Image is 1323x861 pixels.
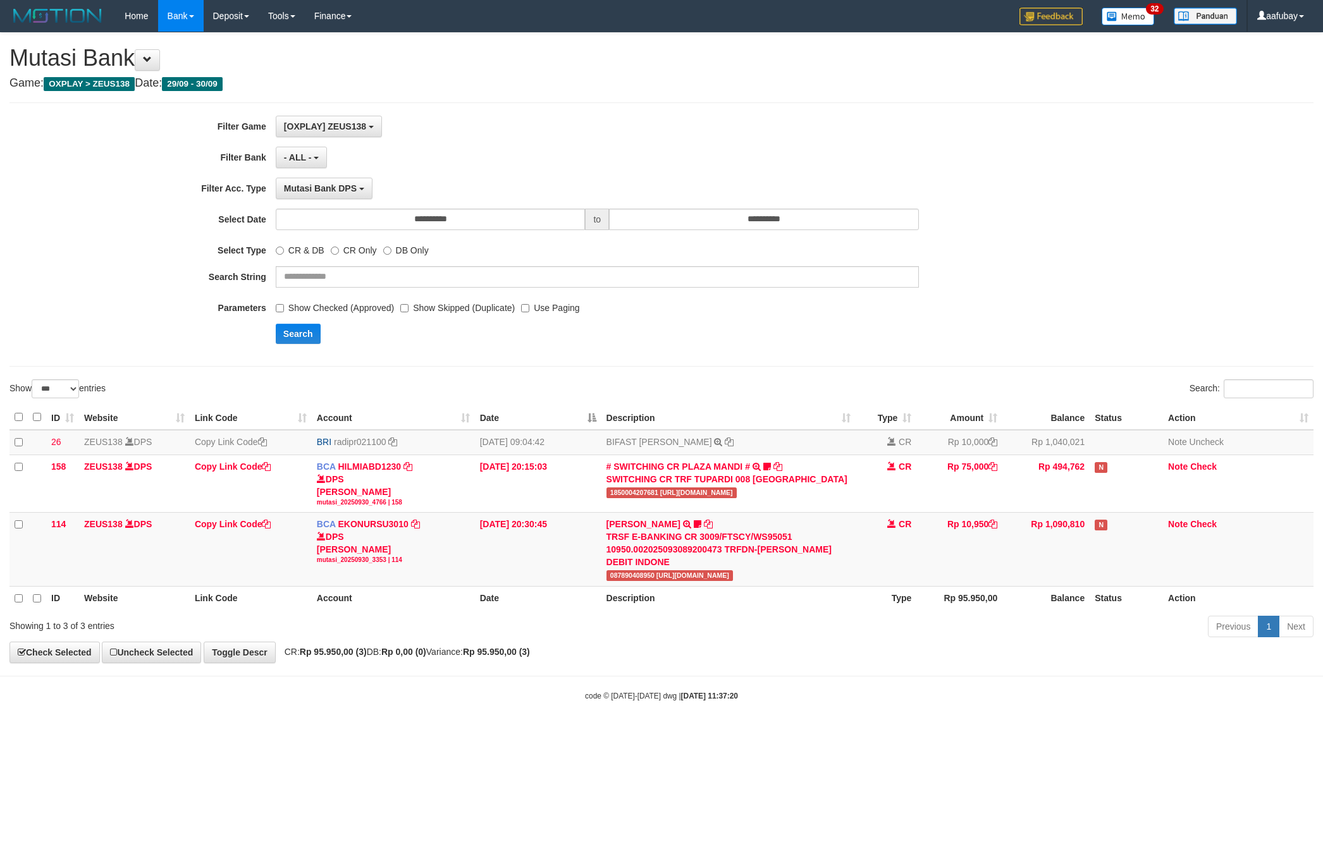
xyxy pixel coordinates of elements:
[300,647,367,657] strong: Rp 95.950,00 (3)
[195,519,271,529] a: Copy Link Code
[317,437,331,447] span: BRI
[606,519,680,529] a: [PERSON_NAME]
[1258,616,1279,637] a: 1
[204,642,276,663] a: Toggle Descr
[1095,520,1107,530] span: Has Note
[521,297,579,314] label: Use Paging
[899,519,911,529] span: CR
[916,455,1002,512] td: Rp 75,000
[338,461,401,472] a: HILMIABD1230
[276,147,327,168] button: - ALL -
[521,304,529,312] input: Use Paging
[284,183,357,193] span: Mutasi Bank DPS
[463,647,530,657] strong: Rp 95.950,00 (3)
[79,405,190,430] th: Website: activate to sort column ascending
[312,405,475,430] th: Account: activate to sort column ascending
[1168,519,1188,529] a: Note
[51,437,61,447] span: 26
[276,247,284,255] input: CR & DB
[79,455,190,512] td: DPS
[1174,8,1237,25] img: panduan.png
[9,642,100,663] a: Check Selected
[1163,405,1314,430] th: Action: activate to sort column ascending
[988,461,997,472] a: Copy Rp 75,000 to clipboard
[1279,616,1314,637] a: Next
[1168,437,1187,447] a: Note
[9,6,106,25] img: MOTION_logo.png
[1163,587,1314,611] th: Action
[284,152,312,162] span: - ALL -
[1190,461,1217,472] a: Check
[1102,8,1155,25] img: Button%20Memo.svg
[51,519,66,529] span: 114
[606,530,851,568] div: TRSF E-BANKING CR 3009/FTSCY/WS95051 10950.002025093089200473 TRFDN-[PERSON_NAME] DEBIT INDONE
[585,209,609,230] span: to
[195,437,267,447] a: Copy Link Code
[32,379,79,398] select: Showentries
[916,587,1002,611] th: Rp 95.950,00
[1002,405,1090,430] th: Balance
[312,587,475,611] th: Account
[988,437,997,447] a: Copy Rp 10,000 to clipboard
[1190,437,1224,447] a: Uncheck
[84,519,123,529] a: ZEUS138
[381,647,426,657] strong: Rp 0,00 (0)
[276,116,382,137] button: [OXPLAY] ZEUS138
[190,587,312,611] th: Link Code
[606,473,851,485] div: SWITCHING CR TRF TUPARDI 008 [GEOGRAPHIC_DATA]
[1168,461,1188,472] a: Note
[79,587,190,611] th: Website
[403,461,412,472] a: Copy HILMIABD1230 to clipboard
[601,587,856,611] th: Description
[9,614,542,632] div: Showing 1 to 3 of 3 entries
[331,247,339,255] input: CR Only
[276,297,394,314] label: Show Checked (Approved)
[1190,379,1314,398] label: Search:
[317,461,336,472] span: BCA
[899,437,911,447] span: CR
[276,304,284,312] input: Show Checked (Approved)
[475,430,601,455] td: [DATE] 09:04:42
[1090,587,1163,611] th: Status
[388,437,397,447] a: Copy radipr021100 to clipboard
[988,519,997,529] a: Copy Rp 10,950 to clipboard
[585,692,738,700] small: code © [DATE]-[DATE] dwg |
[899,461,911,472] span: CR
[1002,587,1090,611] th: Balance
[190,405,312,430] th: Link Code: activate to sort column ascending
[276,240,324,257] label: CR & DB
[46,405,79,430] th: ID: activate to sort column ascending
[79,513,190,587] td: DPS
[278,647,530,657] span: CR: DB: Variance:
[46,587,79,611] th: ID
[51,461,66,472] span: 158
[338,519,408,529] a: EKONURSU3010
[331,240,377,257] label: CR Only
[102,642,201,663] a: Uncheck Selected
[606,570,734,581] span: 087890408950 [URL][DOMAIN_NAME]
[601,405,856,430] th: Description: activate to sort column ascending
[1090,405,1163,430] th: Status
[475,513,601,587] td: [DATE] 20:30:45
[195,461,271,472] a: Copy Link Code
[1019,8,1083,25] img: Feedback.jpg
[1146,3,1163,15] span: 32
[856,405,916,430] th: Type: activate to sort column ascending
[9,46,1314,71] h1: Mutasi Bank
[725,437,734,447] a: Copy BIFAST ERIKA S PAUN to clipboard
[1002,430,1090,455] td: Rp 1,040,021
[681,692,738,700] strong: [DATE] 11:37:20
[1190,519,1217,529] a: Check
[773,461,782,472] a: Copy # SWITCHING CR PLAZA MANDI # to clipboard
[44,77,135,91] span: OXPLAY > ZEUS138
[475,587,601,611] th: Date
[475,455,601,512] td: [DATE] 20:15:03
[383,240,429,257] label: DB Only
[916,513,1002,587] td: Rp 10,950
[317,473,470,507] div: DPS [PERSON_NAME]
[276,324,321,344] button: Search
[276,178,372,199] button: Mutasi Bank DPS
[317,498,470,507] div: mutasi_20250930_4766 | 158
[1224,379,1314,398] input: Search:
[317,519,336,529] span: BCA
